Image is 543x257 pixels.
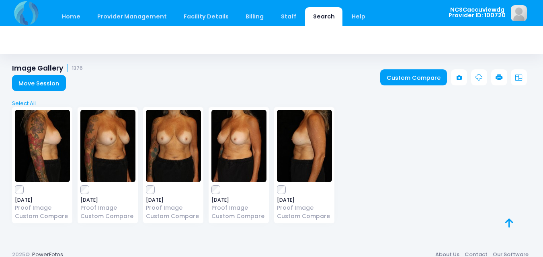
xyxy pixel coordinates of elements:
[211,204,266,212] a: Proof Image
[449,7,506,18] span: NCSCaccuviewdg Provider ID: 100720
[80,212,135,221] a: Custom Compare
[146,110,201,182] img: image
[12,64,83,73] h1: Image Gallery
[146,204,201,212] a: Proof Image
[15,212,70,221] a: Custom Compare
[277,204,332,212] a: Proof Image
[80,110,135,182] img: image
[146,212,201,221] a: Custom Compare
[305,7,342,26] a: Search
[54,7,88,26] a: Home
[15,110,70,182] img: image
[10,99,534,107] a: Select All
[344,7,373,26] a: Help
[12,75,66,91] a: Move Session
[511,5,527,21] img: image
[273,7,304,26] a: Staff
[238,7,272,26] a: Billing
[211,198,266,202] span: [DATE]
[211,212,266,221] a: Custom Compare
[15,198,70,202] span: [DATE]
[277,212,332,221] a: Custom Compare
[176,7,237,26] a: Facility Details
[277,110,332,182] img: image
[146,198,201,202] span: [DATE]
[211,110,266,182] img: image
[80,198,135,202] span: [DATE]
[89,7,174,26] a: Provider Management
[380,69,447,85] a: Custom Compare
[15,204,70,212] a: Proof Image
[72,65,83,71] small: 1376
[80,204,135,212] a: Proof Image
[277,198,332,202] span: [DATE]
